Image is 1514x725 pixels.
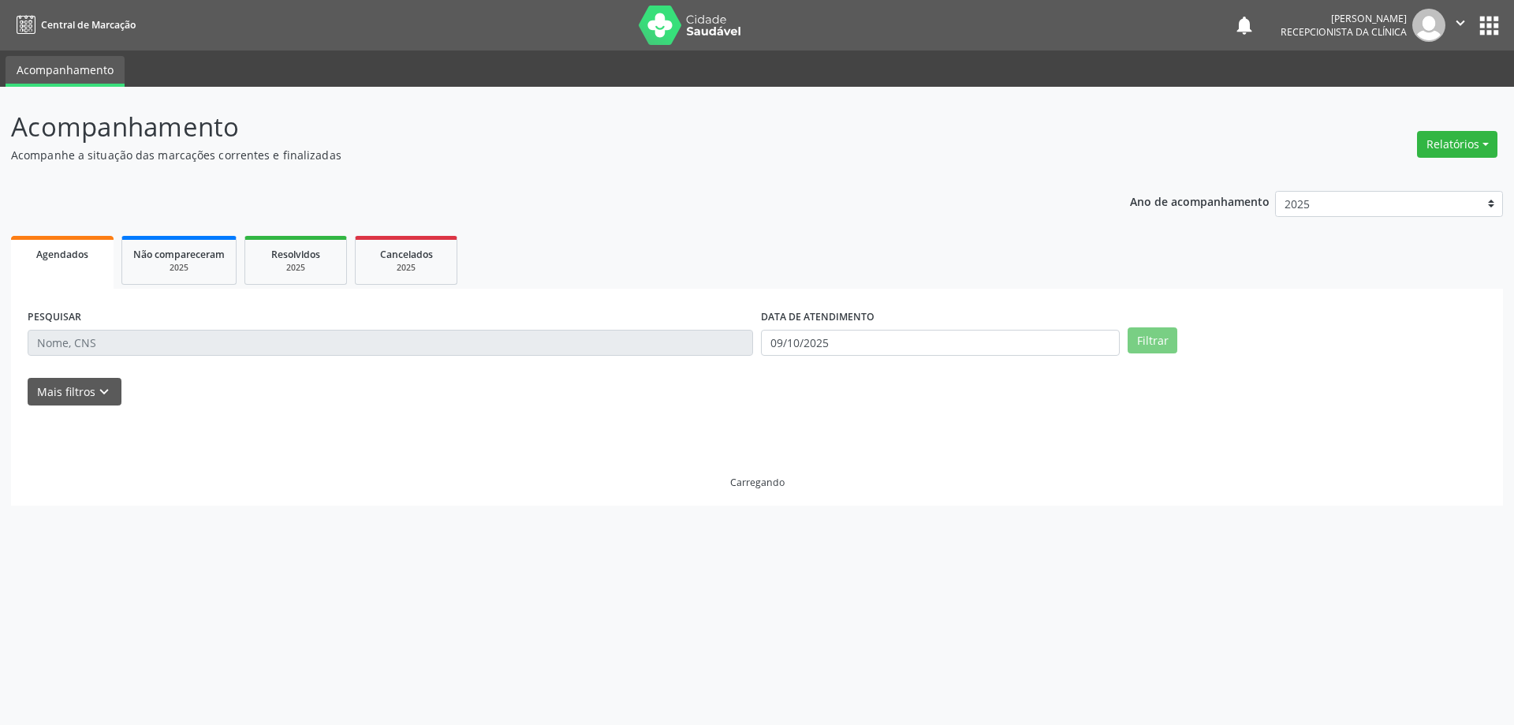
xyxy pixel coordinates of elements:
[367,262,446,274] div: 2025
[36,248,88,261] span: Agendados
[28,378,121,405] button: Mais filtroskeyboard_arrow_down
[271,248,320,261] span: Resolvidos
[256,262,335,274] div: 2025
[133,262,225,274] div: 2025
[1445,9,1475,42] button: 
[1417,131,1497,158] button: Relatórios
[28,330,753,357] input: Nome, CNS
[11,12,136,38] a: Central de Marcação
[1475,12,1503,39] button: apps
[761,330,1120,357] input: Selecione um intervalo
[1130,191,1270,211] p: Ano de acompanhamento
[1452,14,1469,32] i: 
[1412,9,1445,42] img: img
[11,107,1055,147] p: Acompanhamento
[1233,14,1255,36] button: notifications
[6,56,125,87] a: Acompanhamento
[28,305,81,330] label: PESQUISAR
[1281,25,1407,39] span: Recepcionista da clínica
[95,383,113,401] i: keyboard_arrow_down
[380,248,433,261] span: Cancelados
[41,18,136,32] span: Central de Marcação
[730,476,785,489] div: Carregando
[1281,12,1407,25] div: [PERSON_NAME]
[11,147,1055,163] p: Acompanhe a situação das marcações correntes e finalizadas
[133,248,225,261] span: Não compareceram
[1128,327,1177,354] button: Filtrar
[761,305,874,330] label: DATA DE ATENDIMENTO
